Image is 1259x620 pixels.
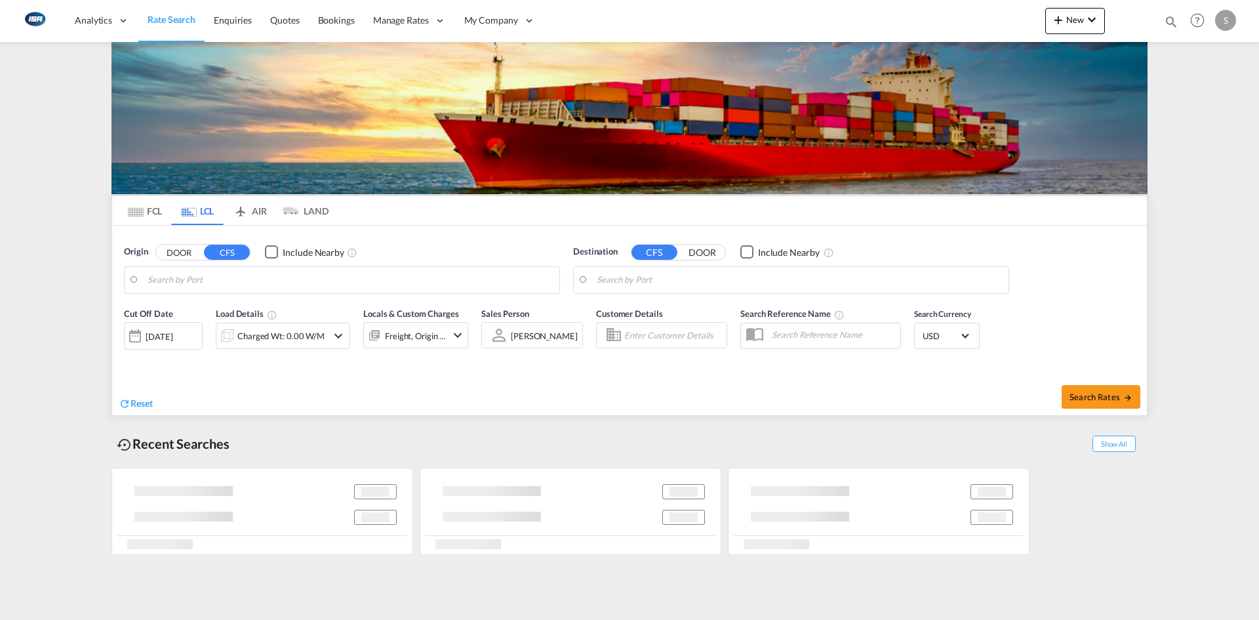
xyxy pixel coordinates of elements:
[923,330,959,342] span: USD
[1050,14,1100,25] span: New
[1069,392,1132,402] span: Search Rates
[204,245,250,260] button: CFS
[318,14,355,26] span: Bookings
[214,14,252,26] span: Enquiries
[1062,385,1140,409] button: Search Ratesicon-arrow-right
[511,331,578,341] div: [PERSON_NAME]
[283,246,344,259] div: Include Nearby
[146,331,172,342] div: [DATE]
[481,308,529,319] span: Sales Person
[385,327,447,345] div: Freight Origin Destination
[216,308,277,319] span: Load Details
[111,42,1148,194] img: LCL+%26+FCL+BACKGROUND.png
[1215,10,1236,31] div: S
[267,310,277,320] md-icon: Chargeable Weight
[573,245,618,258] span: Destination
[596,308,662,319] span: Customer Details
[824,247,834,258] md-icon: Unchecked: Ignores neighbouring ports when fetching rates.Checked : Includes neighbouring ports w...
[237,327,325,345] div: Charged Wt: 0.00 W/M
[124,348,134,366] md-datepicker: Select
[330,328,346,344] md-icon: icon-chevron-down
[75,14,112,27] span: Analytics
[156,245,202,260] button: DOOR
[276,196,329,225] md-tab-item: LAND
[740,245,820,259] md-checkbox: Checkbox No Ink
[117,437,132,453] md-icon: icon-backup-restore
[1123,393,1132,402] md-icon: icon-arrow-right
[834,310,845,320] md-icon: Your search will be saved by the below given name
[363,322,468,348] div: Freight Origin Destinationicon-chevron-down
[373,14,429,27] span: Manage Rates
[914,309,971,319] span: Search Currency
[450,327,466,343] md-icon: icon-chevron-down
[111,429,235,459] div: Recent Searches
[1164,14,1178,29] md-icon: icon-magnify
[631,245,677,260] button: CFS
[624,325,723,345] input: Enter Customer Details
[119,397,153,411] div: icon-refreshReset
[1045,8,1105,34] button: icon-plus 400-fgNewicon-chevron-down
[1186,9,1209,31] span: Help
[740,308,845,319] span: Search Reference Name
[119,196,329,225] md-pagination-wrapper: Use the left and right arrow keys to navigate between tabs
[679,245,725,260] button: DOOR
[20,6,49,35] img: 1aa151c0c08011ec8d6f413816f9a227.png
[1092,436,1136,452] span: Show All
[124,308,173,319] span: Cut Off Date
[124,322,203,350] div: [DATE]
[597,270,1002,290] input: Search by Port
[758,246,820,259] div: Include Nearby
[119,196,171,225] md-tab-item: FCL
[921,326,972,345] md-select: Select Currency: $ USDUnited States Dollar
[148,14,195,25] span: Rate Search
[464,14,518,27] span: My Company
[765,325,900,344] input: Search Reference Name
[347,247,357,258] md-icon: Unchecked: Ignores neighbouring ports when fetching rates.Checked : Includes neighbouring ports w...
[233,203,249,213] md-icon: icon-airplane
[363,308,459,319] span: Locals & Custom Charges
[148,270,553,290] input: Search by Port
[124,245,148,258] span: Origin
[119,398,130,409] md-icon: icon-refresh
[171,196,224,225] md-tab-item: LCL
[224,196,276,225] md-tab-item: AIR
[265,245,344,259] md-checkbox: Checkbox No Ink
[1050,12,1066,28] md-icon: icon-plus 400-fg
[130,398,153,409] span: Reset
[1186,9,1215,33] div: Help
[216,323,350,349] div: Charged Wt: 0.00 W/Micon-chevron-down
[270,14,299,26] span: Quotes
[112,226,1147,415] div: Origin DOOR CFS Checkbox No InkUnchecked: Ignores neighbouring ports when fetching rates.Checked ...
[510,326,579,345] md-select: Sales Person: Sofie Schumacher
[1084,12,1100,28] md-icon: icon-chevron-down
[1164,14,1178,34] div: icon-magnify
